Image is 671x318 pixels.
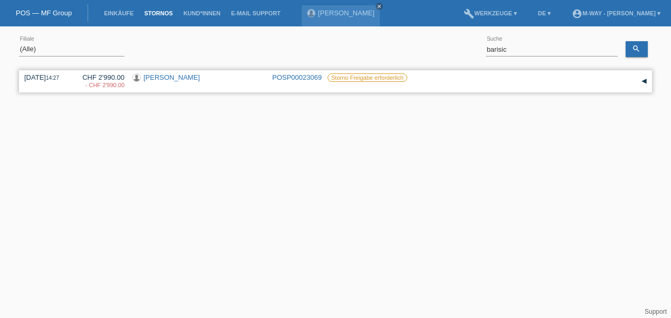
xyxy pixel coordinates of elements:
[74,73,124,89] div: CHF 2'990.00
[626,41,648,57] a: search
[632,44,640,53] i: search
[572,8,582,19] i: account_circle
[143,73,200,81] a: [PERSON_NAME]
[567,10,666,16] a: account_circlem-way - [PERSON_NAME] ▾
[464,8,474,19] i: build
[272,73,322,81] a: POSP00023069
[458,10,522,16] a: buildWerkzeuge ▾
[377,4,382,9] i: close
[178,10,226,16] a: Kund*innen
[99,10,139,16] a: Einkäufe
[24,73,66,81] div: [DATE]
[318,9,375,17] a: [PERSON_NAME]
[74,82,124,88] div: 02.09.2025 / Mail von Vera das Velo wurde an Zibatra retourniert
[46,75,59,81] span: 14:27
[376,3,383,10] a: close
[328,73,407,82] label: Storno Freigabe erforderlich
[636,73,652,89] div: auf-/zuklappen
[645,308,667,315] a: Support
[139,10,178,16] a: Stornos
[226,10,286,16] a: E-Mail Support
[16,9,72,17] a: POS — MF Group
[533,10,556,16] a: DE ▾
